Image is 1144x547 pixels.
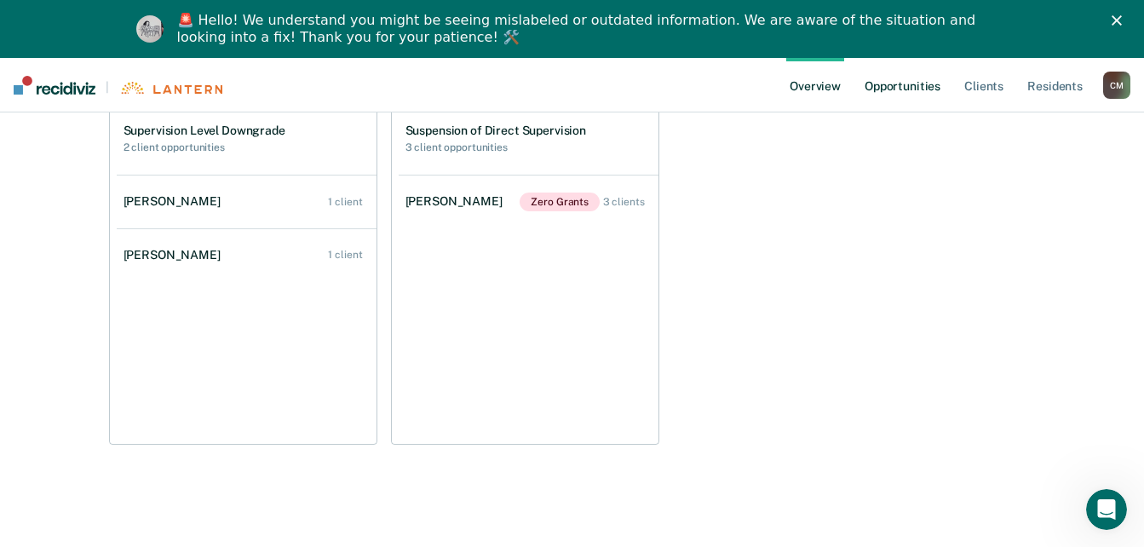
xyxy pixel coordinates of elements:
a: Residents [1024,58,1086,112]
button: CM [1103,72,1130,99]
h1: Suspension of Direct Supervision [405,124,587,138]
a: [PERSON_NAME]Zero Grants 3 clients [399,176,658,228]
span: Zero Grants [520,193,600,211]
div: [PERSON_NAME] [124,248,227,262]
a: Clients [961,58,1007,112]
a: [PERSON_NAME] 1 client [117,177,377,226]
div: C M [1103,72,1130,99]
a: [PERSON_NAME] 1 client [117,231,377,279]
img: Recidiviz [14,76,95,95]
span: | [95,80,119,95]
div: 1 client [328,249,362,261]
div: [PERSON_NAME] [124,194,227,209]
div: 🚨 Hello! We understand you might be seeing mislabeled or outdated information. We are aware of th... [177,12,981,46]
div: 1 client [328,196,362,208]
div: 3 clients [603,196,645,208]
a: Opportunities [861,58,944,112]
iframe: Intercom live chat [1086,489,1127,530]
h1: Supervision Level Downgrade [124,124,285,138]
img: Lantern [119,82,222,95]
img: Profile image for Kim [136,15,164,43]
div: Close [1112,15,1129,26]
a: | [14,76,222,95]
h2: 2 client opportunities [124,141,285,153]
a: Overview [786,58,844,112]
h2: 3 client opportunities [405,141,587,153]
div: [PERSON_NAME] [405,194,509,209]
